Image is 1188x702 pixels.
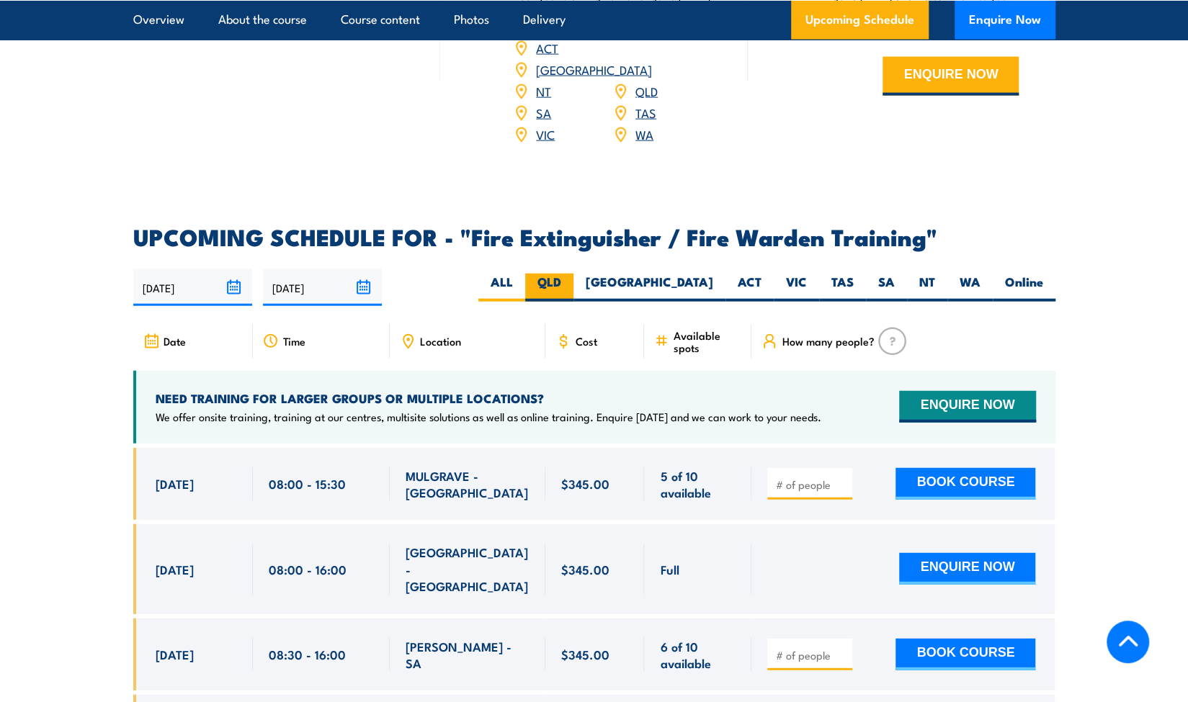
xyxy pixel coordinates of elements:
[883,57,1019,96] button: ENQUIRE NOW
[269,646,346,662] span: 08:30 - 16:00
[947,274,993,302] label: WA
[156,390,821,406] h4: NEED TRAINING FOR LARGER GROUPS OR MULTIPLE LOCATIONS?
[133,226,1055,246] h2: UPCOMING SCHEDULE FOR - "Fire Extinguisher / Fire Warden Training"
[896,639,1035,670] button: BOOK COURSE
[993,274,1055,302] label: Online
[156,410,821,424] p: We offer onsite training, training at our centres, multisite solutions as well as online training...
[536,125,555,143] a: VIC
[660,467,736,501] span: 5 of 10 available
[269,561,347,577] span: 08:00 - 16:00
[406,544,530,594] span: [GEOGRAPHIC_DATA] - [GEOGRAPHIC_DATA]
[283,335,305,347] span: Time
[536,60,652,78] a: [GEOGRAPHIC_DATA]
[133,269,252,306] input: From date
[775,477,847,492] input: # of people
[635,82,658,99] a: QLD
[536,104,551,121] a: SA
[899,553,1035,585] button: ENQUIRE NOW
[775,648,847,662] input: # of people
[156,475,194,492] span: [DATE]
[406,638,530,672] span: [PERSON_NAME] - SA
[576,335,597,347] span: Cost
[866,274,907,302] label: SA
[478,274,525,302] label: ALL
[896,468,1035,500] button: BOOK COURSE
[635,125,653,143] a: WA
[561,561,609,577] span: $345.00
[907,274,947,302] label: NT
[525,274,573,302] label: QLD
[774,274,819,302] label: VIC
[660,638,736,672] span: 6 of 10 available
[156,561,194,577] span: [DATE]
[899,391,1035,423] button: ENQUIRE NOW
[725,274,774,302] label: ACT
[164,335,186,347] span: Date
[673,329,741,354] span: Available spots
[635,104,656,121] a: TAS
[263,269,382,306] input: To date
[561,475,609,492] span: $345.00
[819,274,866,302] label: TAS
[573,274,725,302] label: [GEOGRAPHIC_DATA]
[420,335,461,347] span: Location
[406,467,530,501] span: MULGRAVE - [GEOGRAPHIC_DATA]
[561,646,609,662] span: $345.00
[156,646,194,662] span: [DATE]
[536,39,558,56] a: ACT
[269,475,346,492] span: 08:00 - 15:30
[660,561,679,577] span: Full
[782,335,874,347] span: How many people?
[536,82,551,99] a: NT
